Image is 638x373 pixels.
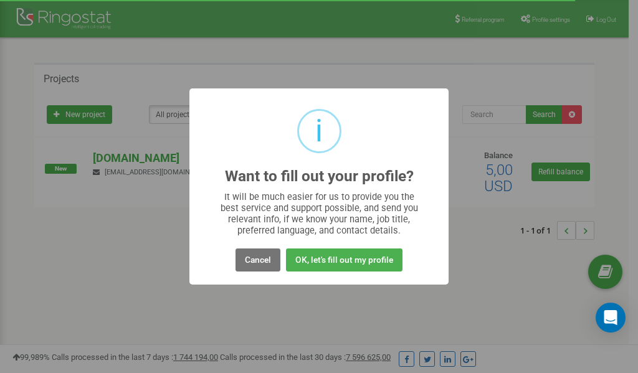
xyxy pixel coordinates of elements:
[315,111,323,151] div: i
[225,168,414,185] h2: Want to fill out your profile?
[286,248,402,271] button: OK, let's fill out my profile
[214,191,424,236] div: It will be much easier for us to provide you the best service and support possible, and send you ...
[236,248,280,271] button: Cancel
[596,303,626,333] div: Open Intercom Messenger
